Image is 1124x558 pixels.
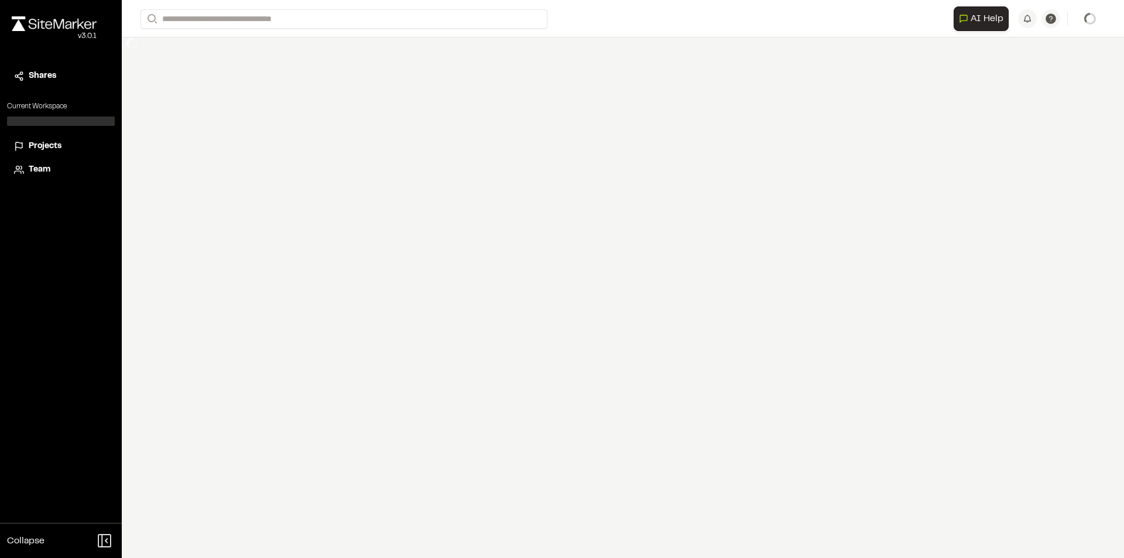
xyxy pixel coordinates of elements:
[12,16,97,31] img: rebrand.png
[14,163,108,176] a: Team
[7,101,115,112] p: Current Workspace
[954,6,1009,31] button: Open AI Assistant
[14,140,108,153] a: Projects
[29,140,61,153] span: Projects
[7,534,44,548] span: Collapse
[14,70,108,83] a: Shares
[12,31,97,42] div: Oh geez...please don't...
[954,6,1013,31] div: Open AI Assistant
[29,163,50,176] span: Team
[29,70,56,83] span: Shares
[971,12,1003,26] span: AI Help
[140,9,162,29] button: Search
